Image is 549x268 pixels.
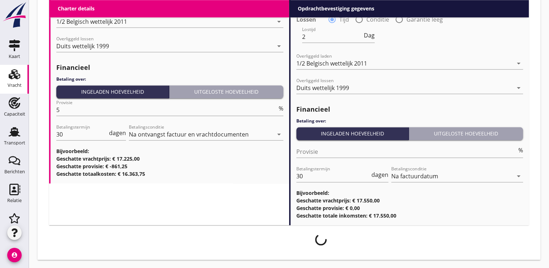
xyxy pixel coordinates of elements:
div: dagen [370,172,388,178]
div: 1/2 Belgisch wettelijk 2011 [296,60,367,67]
label: Garantie leeg [406,16,443,23]
button: Ingeladen hoeveelheid [296,127,409,140]
div: Capaciteit [4,112,25,116]
div: dagen [108,130,126,136]
i: arrow_drop_down [514,59,523,68]
img: logo-small.a267ee39.svg [1,2,27,28]
h3: Bijvoorbeeld: [56,147,283,155]
div: Kaart [9,54,20,59]
div: Transport [4,140,25,145]
h3: Bijvoorbeeld: [296,189,523,197]
h3: Geschatte vrachtprijs: € 17.550,00 [296,197,523,204]
div: Ingeladen hoeveelheid [59,88,166,95]
button: Uitgeloste hoeveelheid [169,85,283,98]
strong: Lossen [296,16,316,23]
button: Ingeladen hoeveelheid [56,85,169,98]
div: Berichten [4,169,25,174]
div: Relatie [7,198,22,203]
div: % [517,147,523,153]
h3: Geschatte provisie: € -861,25 [56,162,283,170]
i: arrow_drop_down [514,172,523,180]
div: Uitgeloste hoeveelheid [172,88,280,95]
i: arrow_drop_down [275,130,283,139]
button: Uitgeloste hoeveelheid [409,127,523,140]
input: Betalingstermijn [56,129,108,140]
i: arrow_drop_down [275,17,283,26]
div: Duits wettelijk 1999 [296,85,349,91]
h4: Betaling over: [296,118,523,124]
label: Tijd [339,16,349,23]
input: Provisie [296,146,517,157]
div: Uitgeloste hoeveelheid [412,130,520,137]
h3: Geschatte totaalkosten: € 16.363,75 [56,170,283,178]
h4: Betaling over: [56,76,283,82]
i: arrow_drop_down [275,42,283,50]
h3: Geschatte vrachtprijs: € 17.225,00 [56,155,283,162]
i: arrow_drop_down [514,84,523,92]
input: Lostijd [302,31,363,43]
input: Provisie [56,104,277,116]
div: % [277,106,283,111]
i: account_circle [7,248,22,262]
div: 1/2 Belgisch wettelijk 2011 [56,18,127,25]
div: Duits wettelijk 1999 [56,43,109,49]
h3: Geschatte provisie: € 0,00 [296,204,523,212]
div: Ingeladen hoeveelheid [299,130,406,137]
label: Conditie [366,16,389,23]
div: Vracht [8,83,22,88]
h3: Geschatte totale inkomsten: € 17.550,00 [296,212,523,219]
div: Na factuurdatum [391,173,438,179]
span: Dag [364,32,375,38]
div: Na ontvangst factuur en vrachtdocumenten [129,131,249,138]
h2: Financieel [56,63,283,72]
input: Betalingstermijn [296,170,370,182]
h2: Financieel [296,104,523,114]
